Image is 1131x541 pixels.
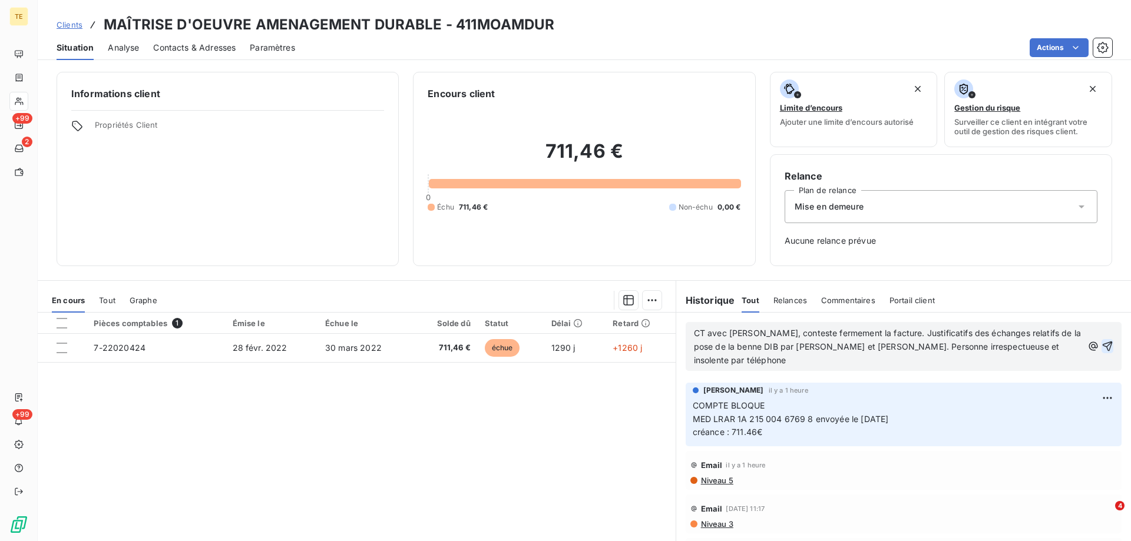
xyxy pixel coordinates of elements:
span: 0 [426,192,431,202]
span: [PERSON_NAME] [703,385,764,396]
span: Paramètres [250,42,295,54]
h6: Relance [785,169,1097,183]
span: Tout [742,296,759,305]
span: Relances [773,296,807,305]
span: MED LRAR 1A 215 004 6769 8 envoyée le [DATE] [693,414,889,424]
h6: Informations client [71,87,384,101]
span: Échu [437,202,454,213]
span: CT avec [PERSON_NAME], conteste fermement la facture. Justificatifs des échanges relatifs de la p... [694,328,1083,365]
span: Mise en demeure [795,201,864,213]
span: Contacts & Adresses [153,42,236,54]
span: échue [485,339,520,357]
span: Ajouter une limite d’encours autorisé [780,117,914,127]
span: Surveiller ce client en intégrant votre outil de gestion des risques client. [954,117,1102,136]
span: 0,00 € [717,202,741,213]
span: Portail client [889,296,935,305]
span: +1260 j [613,343,642,353]
span: En cours [52,296,85,305]
span: +99 [12,409,32,420]
span: Gestion du risque [954,103,1020,112]
span: 30 mars 2022 [325,343,382,353]
button: Actions [1030,38,1089,57]
h6: Encours client [428,87,495,101]
div: Délai [551,318,599,328]
span: +99 [12,113,32,124]
img: Logo LeanPay [9,515,28,534]
div: Pièces comptables [94,318,218,328]
span: Email [701,504,723,513]
span: 711,46 € [420,342,470,354]
h3: MAÎTRISE D'OEUVRE AMENAGEMENT DURABLE - 411MOAMDUR [104,14,555,35]
div: Émise le [233,318,311,328]
span: Commentaires [821,296,875,305]
div: Retard [613,318,668,328]
span: Limite d’encours [780,103,842,112]
div: Échue le [325,318,406,328]
span: 1290 j [551,343,576,353]
span: Niveau 3 [700,519,733,529]
span: Propriétés Client [95,120,384,137]
iframe: Intercom live chat [1091,501,1119,529]
span: Tout [99,296,115,305]
span: créance : 711.46€ [693,427,763,437]
span: 7-22020424 [94,343,145,353]
button: Gestion du risqueSurveiller ce client en intégrant votre outil de gestion des risques client. [944,72,1112,147]
h2: 711,46 € [428,140,740,175]
span: 711,46 € [459,202,488,213]
span: Non-échu [679,202,713,213]
span: 4 [1115,501,1125,510]
div: Statut [485,318,537,328]
span: COMPTE BLOQUE [693,400,765,410]
button: Limite d’encoursAjouter une limite d’encours autorisé [770,72,938,147]
span: 2 [22,137,32,147]
span: 1 [172,318,183,328]
div: Solde dû [420,318,470,328]
h6: Historique [676,293,735,307]
span: Clients [57,20,82,29]
span: Graphe [130,296,157,305]
span: il y a 1 heure [726,462,765,469]
span: Niveau 5 [700,476,733,485]
span: il y a 1 heure [769,387,808,394]
span: 28 févr. 2022 [233,343,287,353]
span: Situation [57,42,94,54]
span: [DATE] 11:17 [726,505,765,512]
span: Analyse [108,42,139,54]
a: Clients [57,19,82,31]
span: Email [701,460,723,470]
div: TE [9,7,28,26]
span: Aucune relance prévue [785,235,1097,247]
